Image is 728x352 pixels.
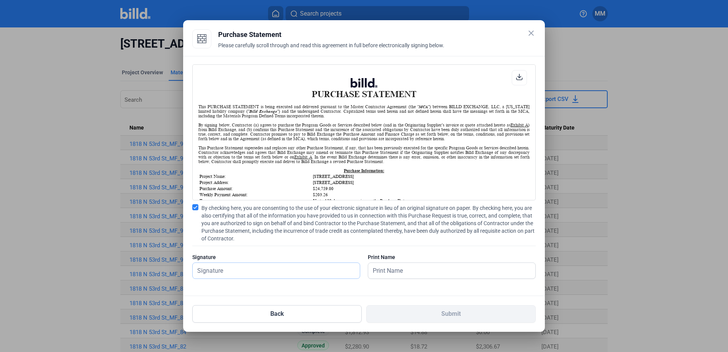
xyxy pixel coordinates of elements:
td: Up to 120 days, commencing on the Purchase Date [313,198,529,203]
div: Signature [192,253,360,261]
u: Exhibit A [294,155,312,159]
td: Term: [199,198,312,203]
h1: PURCHASE STATEMENT [198,78,530,99]
u: Exhibit A [511,123,528,127]
td: Project Name: [199,174,312,179]
div: This Purchase Statement supersedes and replaces any other Purchase Statement, if any, that has be... [198,146,530,164]
input: Signature [193,263,351,278]
td: $24,759.00 [313,186,529,191]
td: Purchase Amount: [199,186,312,191]
td: [STREET_ADDRESS] [313,174,529,179]
button: Back [192,305,362,323]
mat-icon: close [527,29,536,38]
td: Project Address: [199,180,312,185]
div: This PURCHASE STATEMENT is being executed and delivered pursuant to the Master Contractor Agreeme... [198,104,530,118]
div: By signing below, Contractor (a) agrees to purchase the Program Goods or Services described below... [198,123,530,141]
u: Purchase Information: [344,168,384,173]
td: Weekly Payment Amount: [199,192,312,197]
div: Please carefully scroll through and read this agreement in full before electronically signing below. [218,42,536,58]
button: Submit [366,305,536,323]
td: [STREET_ADDRESS] [313,180,529,185]
td: $203.26 [313,192,529,197]
div: Purchase Statement [218,29,536,40]
span: By checking here, you are consenting to the use of your electronic signature in lieu of an origin... [201,204,536,242]
i: MCA [419,104,428,109]
input: Print Name [368,263,527,278]
i: Billd Exchange [249,109,277,114]
div: Print Name [368,253,536,261]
